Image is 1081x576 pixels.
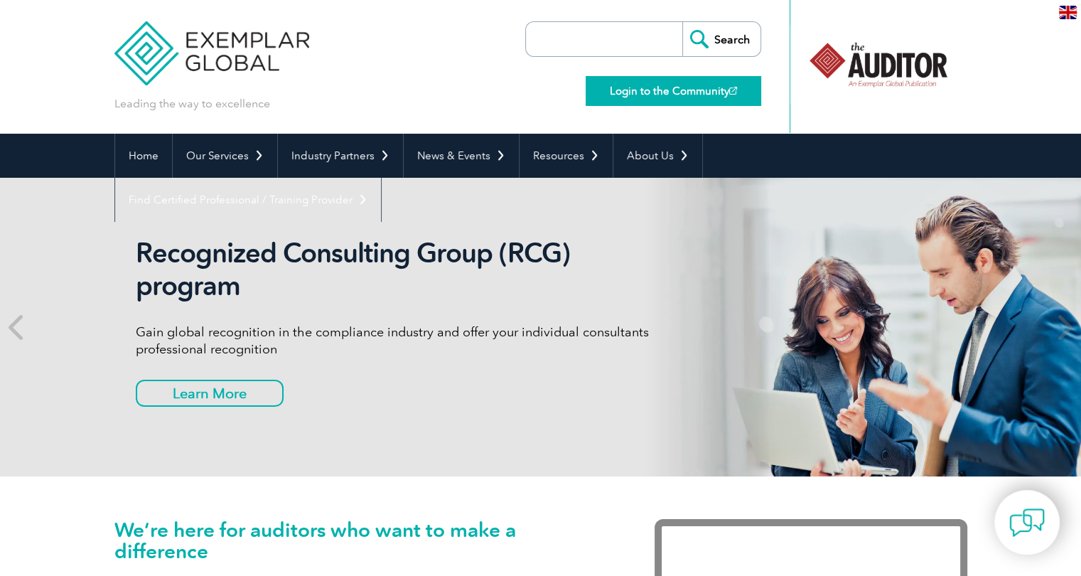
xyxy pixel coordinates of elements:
img: open_square.png [729,87,737,95]
a: Resources [520,134,613,178]
h1: We’re here for auditors who want to make a difference [114,519,612,562]
a: Learn More [136,380,284,407]
a: Home [115,134,172,178]
a: News & Events [404,134,519,178]
img: en [1059,6,1077,19]
input: Search [682,22,760,56]
p: Leading the way to excellence [114,96,270,112]
a: Our Services [173,134,277,178]
img: contact-chat.png [1009,505,1045,540]
a: Find Certified Professional / Training Provider [115,178,381,222]
p: Gain global recognition in the compliance industry and offer your individual consultants professi... [136,324,669,358]
h2: Recognized Consulting Group (RCG) program [136,237,669,302]
a: About Us [613,134,702,178]
a: Industry Partners [278,134,403,178]
a: Login to the Community [586,76,761,106]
